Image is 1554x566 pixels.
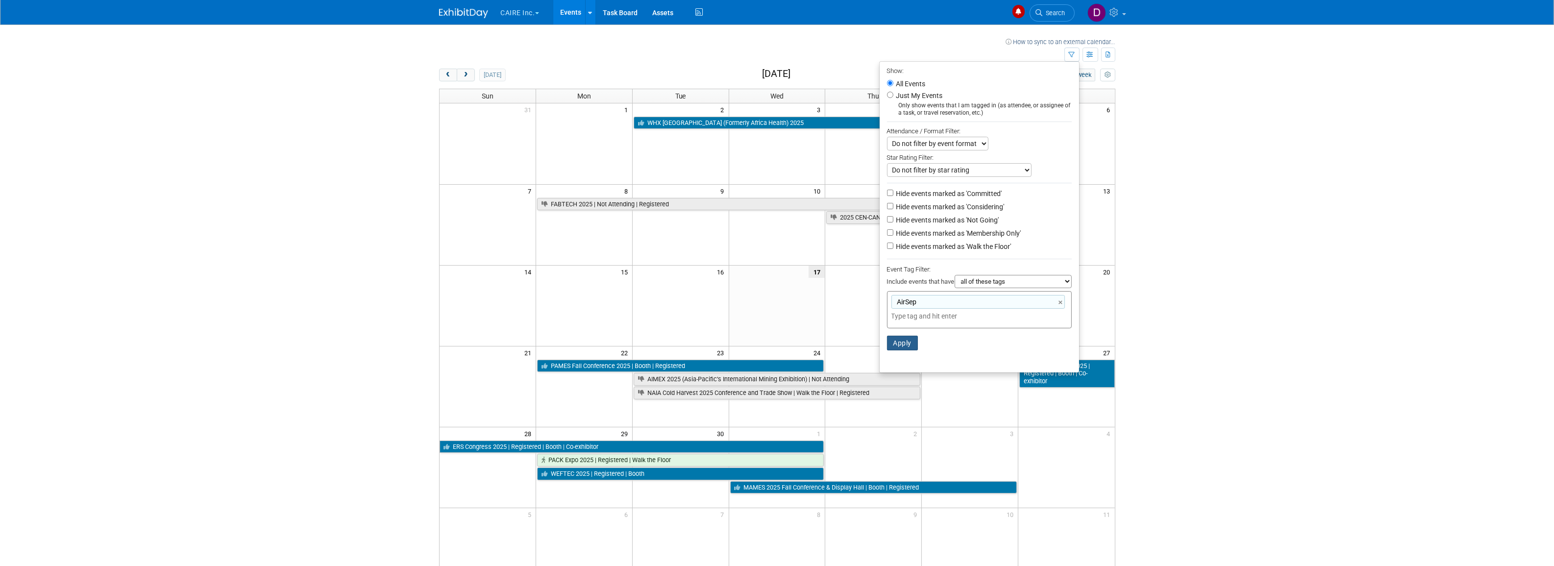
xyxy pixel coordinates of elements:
[1103,266,1115,278] span: 20
[813,346,825,359] span: 24
[894,91,943,100] label: Just My Events
[634,373,921,386] a: AIMEX 2025 (Asia-Pacific’s International Mining Exhibition) | Not Attending
[1103,508,1115,520] span: 11
[1009,427,1018,440] span: 3
[457,69,475,81] button: next
[1100,69,1115,81] button: myCustomButton
[887,264,1072,275] div: Event Tag Filter:
[479,69,505,81] button: [DATE]
[1006,508,1018,520] span: 10
[623,508,632,520] span: 6
[1103,185,1115,197] span: 13
[523,427,536,440] span: 28
[537,198,920,211] a: FABTECH 2025 | Not Attending | Registered
[1030,4,1075,22] a: Search
[1106,103,1115,116] span: 6
[816,427,825,440] span: 1
[439,69,457,81] button: prev
[867,92,879,100] span: Thu
[716,427,729,440] span: 30
[1087,3,1106,22] img: David Gorfien
[623,103,632,116] span: 1
[537,468,824,480] a: WEFTEC 2025 | Registered | Booth
[887,64,1072,76] div: Show:
[537,360,824,372] a: PAMES Fall Conference 2025 | Booth | Registered
[762,69,790,79] h2: [DATE]
[1006,38,1115,46] a: How to sync to an external calendar...
[716,346,729,359] span: 23
[894,242,1011,251] label: Hide events marked as 'Walk the Floor'
[527,508,536,520] span: 5
[894,228,1021,238] label: Hide events marked as 'Membership Only'
[913,508,921,520] span: 9
[887,125,1072,137] div: Attendance / Format Filter:
[913,427,921,440] span: 2
[440,441,824,453] a: ERS Congress 2025 | Registered | Booth | Co-exhibitor
[826,211,1017,224] a: 2025 CEN-CAN Expo | Walk the Floor | Not Attending
[577,92,591,100] span: Mon
[620,266,632,278] span: 15
[813,185,825,197] span: 10
[537,454,824,467] a: PACK Expo 2025 | Registered | Walk the Floor
[482,92,493,100] span: Sun
[439,8,488,18] img: ExhibitDay
[891,311,1029,321] input: Type tag and hit enter
[887,275,1072,291] div: Include events that have
[1106,427,1115,440] span: 4
[1043,9,1065,17] span: Search
[523,346,536,359] span: 21
[1059,297,1065,308] a: ×
[894,215,999,225] label: Hide events marked as 'Not Going'
[634,117,921,129] a: WHX [GEOGRAPHIC_DATA] (Formerly Africa Health) 2025
[887,102,1072,117] div: Only show events that I am tagged in (as attendee, or assignee of a task, or travel reservation, ...
[1103,346,1115,359] span: 27
[716,266,729,278] span: 16
[720,185,729,197] span: 9
[523,103,536,116] span: 31
[1105,72,1111,78] i: Personalize Calendar
[887,150,1072,163] div: Star Rating Filter:
[720,508,729,520] span: 7
[527,185,536,197] span: 7
[894,80,926,87] label: All Events
[1073,69,1095,81] button: week
[895,297,917,307] span: AirSep
[894,202,1005,212] label: Hide events marked as 'Considering'
[809,266,825,278] span: 17
[675,92,686,100] span: Tue
[816,508,825,520] span: 8
[887,336,918,350] button: Apply
[634,387,921,399] a: NAIA Cold Harvest 2025 Conference and Trade Show | Walk the Floor | Registered
[730,481,1017,494] a: MAMES 2025 Fall Conference & Display Hall | Booth | Registered
[770,92,784,100] span: Wed
[623,185,632,197] span: 8
[894,189,1002,198] label: Hide events marked as 'Committed'
[816,103,825,116] span: 3
[620,427,632,440] span: 29
[1019,360,1114,388] a: ERS Congress 2025 | Registered | Booth | Co-exhibitor
[523,266,536,278] span: 14
[620,346,632,359] span: 22
[720,103,729,116] span: 2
